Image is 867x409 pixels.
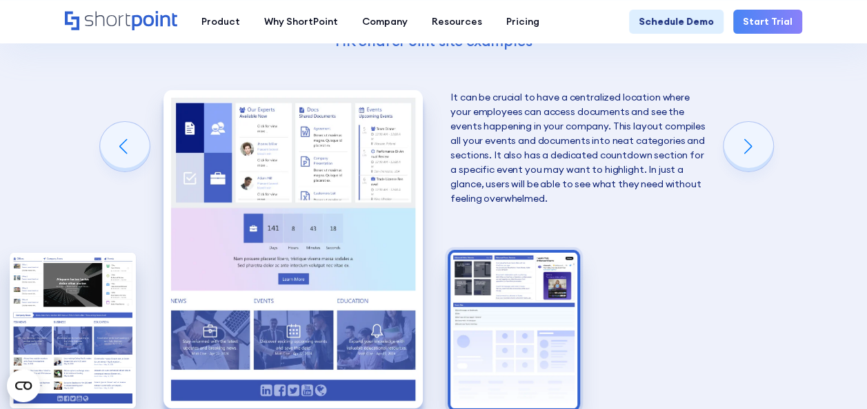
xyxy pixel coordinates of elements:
a: Start Trial [733,10,802,34]
div: 5 / 5 [450,253,577,408]
img: SharePoint Communication site example for news [10,253,136,408]
div: Resources [432,14,482,29]
a: Why ShortPoint [252,10,350,34]
iframe: Chat Widget [798,343,867,409]
a: Pricing [495,10,552,34]
a: Company [350,10,420,34]
img: HR SharePoint site example for documents [163,90,423,408]
a: Schedule Demo [629,10,724,34]
div: Next slide [724,122,773,171]
div: Product [201,14,240,29]
a: Product [190,10,252,34]
button: Open CMP widget [7,369,40,402]
a: Home [65,11,177,32]
img: Internal SharePoint site example for knowledge base [450,253,577,408]
div: Why ShortPoint [264,14,338,29]
div: 4 / 5 [163,90,423,408]
div: Previous slide [100,122,150,171]
p: It can be crucial to have a centralized location where your employees can access documents and se... [450,90,710,206]
div: Pricing [506,14,539,29]
div: Company [362,14,408,29]
div: 3 / 5 [10,253,136,408]
a: Resources [420,10,495,34]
